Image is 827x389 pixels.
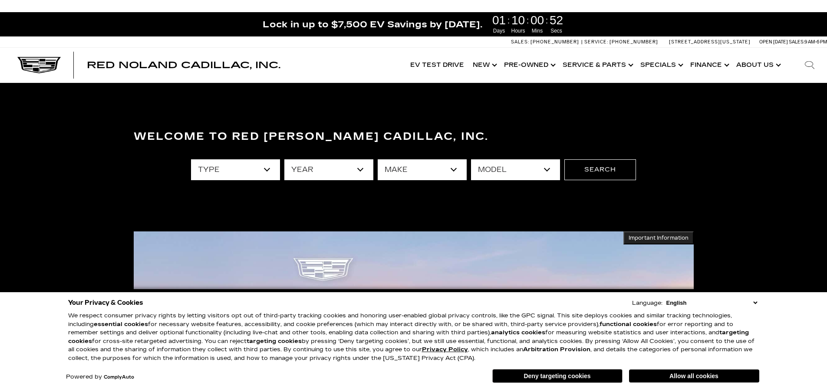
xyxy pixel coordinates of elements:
[104,375,134,380] a: ComplyAuto
[632,300,662,306] div: Language:
[546,14,548,27] span: :
[68,312,759,363] p: We respect consumer privacy rights by letting visitors opt out of third-party tracking cookies an...
[471,159,560,180] select: Filter by model
[68,329,749,345] strong: targeting cookies
[629,369,759,382] button: Allow all cookies
[247,338,302,345] strong: targeting cookies
[17,57,61,73] img: Cadillac Dark Logo with Cadillac White Text
[523,346,590,353] strong: Arbitration Provision
[87,61,280,69] a: Red Noland Cadillac, Inc.
[804,39,827,45] span: 9 AM-6 PM
[510,27,527,35] span: Hours
[664,299,759,307] select: Language Select
[812,16,823,27] a: Close
[669,39,751,45] a: [STREET_ADDRESS][US_STATE]
[584,39,608,45] span: Service:
[511,40,581,44] a: Sales: [PHONE_NUMBER]
[558,48,636,82] a: Service & Parts
[422,346,468,353] a: Privacy Policy
[491,329,545,336] strong: analytics cookies
[284,159,373,180] select: Filter by year
[732,48,784,82] a: About Us
[529,14,546,26] span: 00
[492,369,623,383] button: Deny targeting cookies
[759,39,788,45] span: Open [DATE]
[529,27,546,35] span: Mins
[564,159,636,180] button: Search
[510,14,527,26] span: 10
[636,48,686,82] a: Specials
[406,48,468,82] a: EV Test Drive
[789,39,804,45] span: Sales:
[527,14,529,27] span: :
[548,14,565,26] span: 52
[530,39,579,45] span: [PHONE_NUMBER]
[68,297,143,309] span: Your Privacy & Cookies
[629,234,689,241] span: Important Information
[191,159,280,180] select: Filter by type
[581,40,660,44] a: Service: [PHONE_NUMBER]
[491,27,507,35] span: Days
[263,19,482,30] span: Lock in up to $7,500 EV Savings by [DATE].
[468,48,500,82] a: New
[491,14,507,26] span: 01
[378,159,467,180] select: Filter by make
[87,60,280,70] span: Red Noland Cadillac, Inc.
[610,39,658,45] span: [PHONE_NUMBER]
[686,48,732,82] a: Finance
[134,128,694,145] h3: Welcome to Red [PERSON_NAME] Cadillac, Inc.
[94,321,148,328] strong: essential cookies
[507,14,510,27] span: :
[511,39,529,45] span: Sales:
[66,374,134,380] div: Powered by
[623,231,694,244] button: Important Information
[500,48,558,82] a: Pre-Owned
[600,321,657,328] strong: functional cookies
[548,27,565,35] span: Secs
